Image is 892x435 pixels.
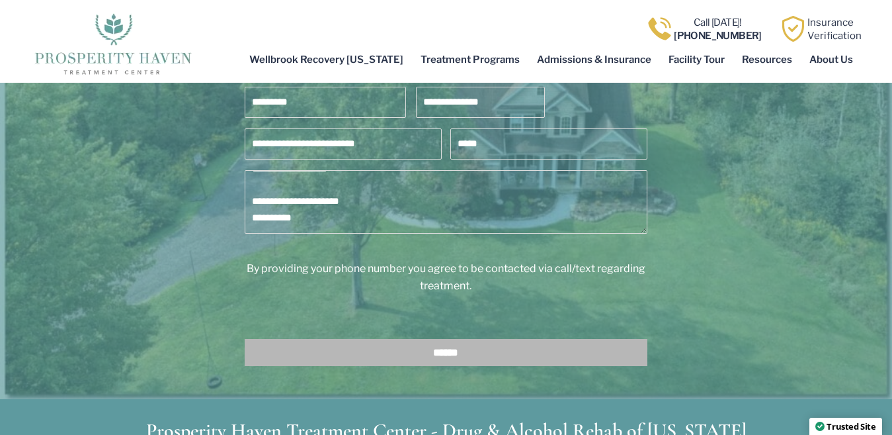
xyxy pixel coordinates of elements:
img: Call one of Prosperity Haven's dedicated counselors today so we can help you overcome addiction [647,16,672,42]
a: Resources [733,44,801,75]
a: Facility Tour [660,44,733,75]
img: The logo for Prosperity Haven Addiction Recovery Center. [30,10,195,76]
a: Wellbrook Recovery [US_STATE] [241,44,412,75]
span: By providing your phone number you agree to be contacted via call/text regarding treatment. [247,262,645,292]
b: [PHONE_NUMBER] [674,30,762,42]
img: Learn how Prosperity Haven, a verified substance abuse center can help you overcome your addiction [780,16,806,42]
a: InsuranceVerification [807,17,862,42]
a: Admissions & Insurance [528,44,660,75]
a: About Us [801,44,862,75]
a: Treatment Programs [412,44,528,75]
a: Call [DATE]![PHONE_NUMBER] [674,17,762,42]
